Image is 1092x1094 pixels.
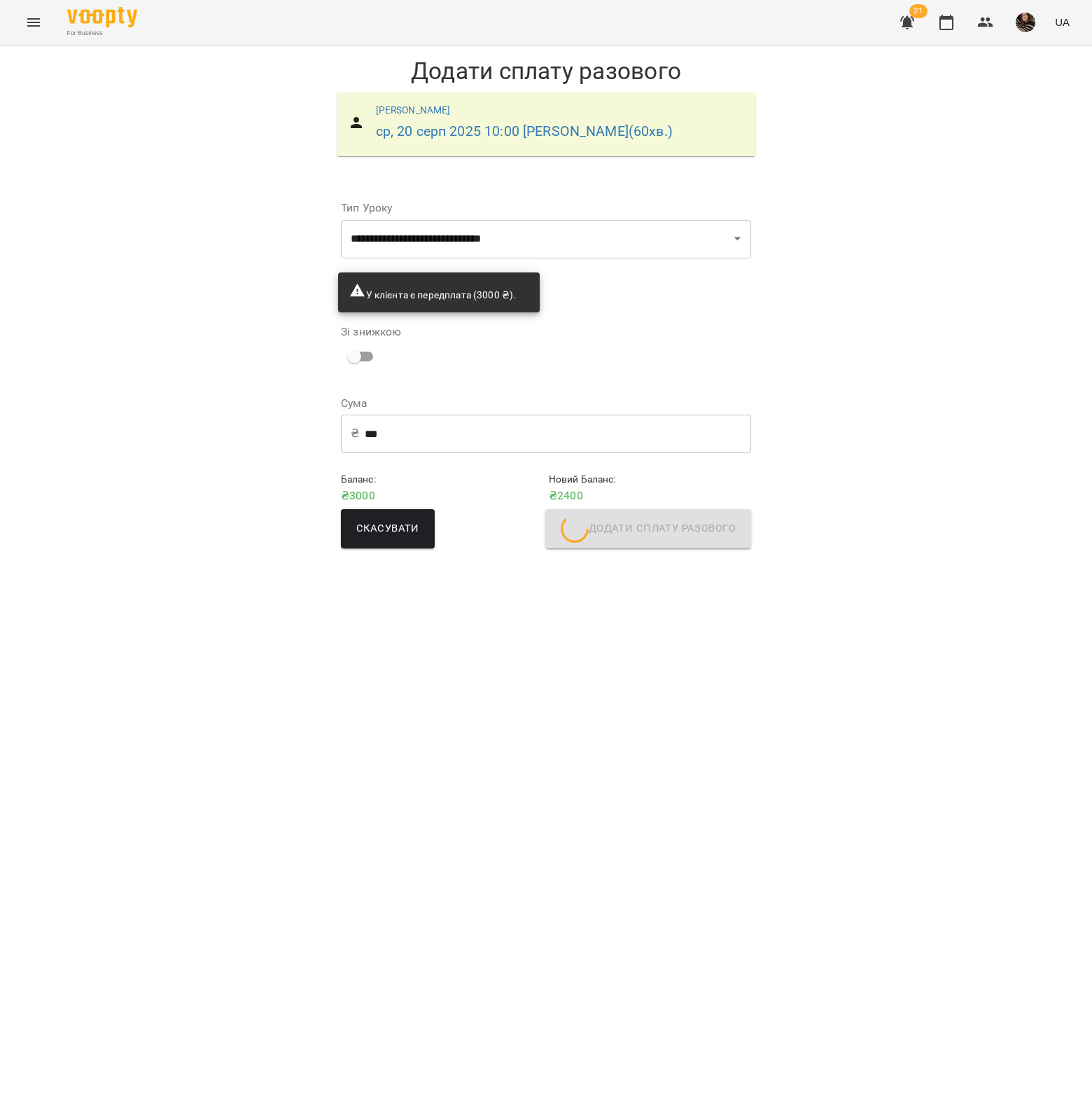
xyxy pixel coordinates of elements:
[341,509,435,548] button: Скасувати
[356,520,419,538] span: Скасувати
[549,487,751,504] p: ₴ 2400
[1055,15,1070,29] span: UA
[67,29,137,38] span: For Business
[376,104,451,116] a: [PERSON_NAME]
[341,326,401,338] label: Зі знижкою
[341,472,543,487] h6: Баланс :
[330,57,762,85] h1: Додати сплату разового
[909,4,927,18] span: 21
[351,425,359,442] p: ₴
[1049,9,1075,35] button: UA
[341,487,543,504] p: ₴ 3000
[349,289,516,300] span: У клієнта є передплата (3000 ₴).
[341,398,751,409] label: Сума
[341,202,751,214] label: Тип Уроку
[17,6,50,39] button: Menu
[376,123,673,139] a: ср, 20 серп 2025 10:00 [PERSON_NAME](60хв.)
[1016,13,1035,32] img: 50c54b37278f070f9d74a627e50a0a9b.jpg
[549,472,751,487] h6: Новий Баланс :
[67,7,137,27] img: Voopty Logo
